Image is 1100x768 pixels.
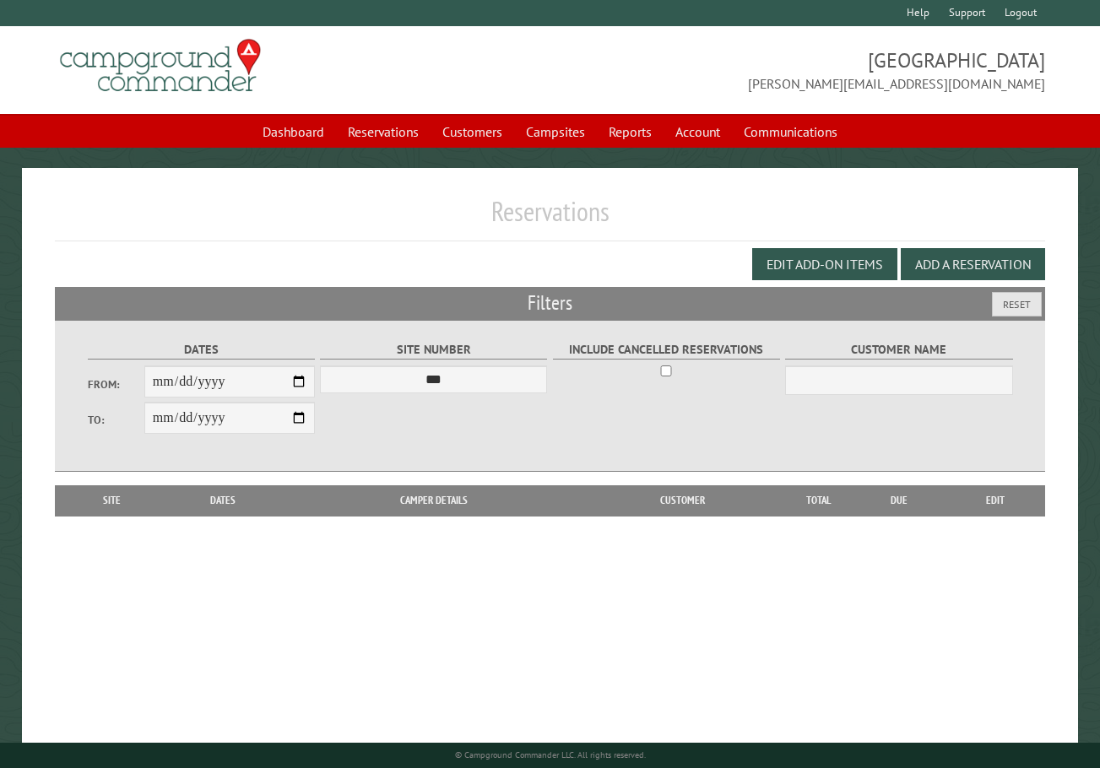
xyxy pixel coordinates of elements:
label: To: [88,412,144,428]
a: Communications [734,116,848,148]
a: Reports [599,116,662,148]
a: Reservations [338,116,429,148]
label: Include Cancelled Reservations [553,340,780,360]
h1: Reservations [55,195,1045,241]
th: Site [63,485,160,516]
a: Campsites [516,116,595,148]
h2: Filters [55,287,1045,319]
th: Edit [946,485,1045,516]
a: Customers [432,116,512,148]
small: © Campground Commander LLC. All rights reserved. [455,749,646,760]
th: Dates [160,485,286,516]
img: Campground Commander [55,33,266,99]
button: Edit Add-on Items [752,248,897,280]
label: From: [88,376,144,392]
button: Reset [992,292,1042,316]
label: Site Number [320,340,547,360]
a: Dashboard [252,116,334,148]
th: Camper Details [286,485,581,516]
span: [GEOGRAPHIC_DATA] [PERSON_NAME][EMAIL_ADDRESS][DOMAIN_NAME] [550,46,1045,94]
th: Due [853,485,946,516]
label: Dates [88,340,315,360]
th: Total [785,485,853,516]
label: Customer Name [785,340,1012,360]
a: Account [665,116,730,148]
th: Customer [581,485,785,516]
button: Add a Reservation [901,248,1045,280]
